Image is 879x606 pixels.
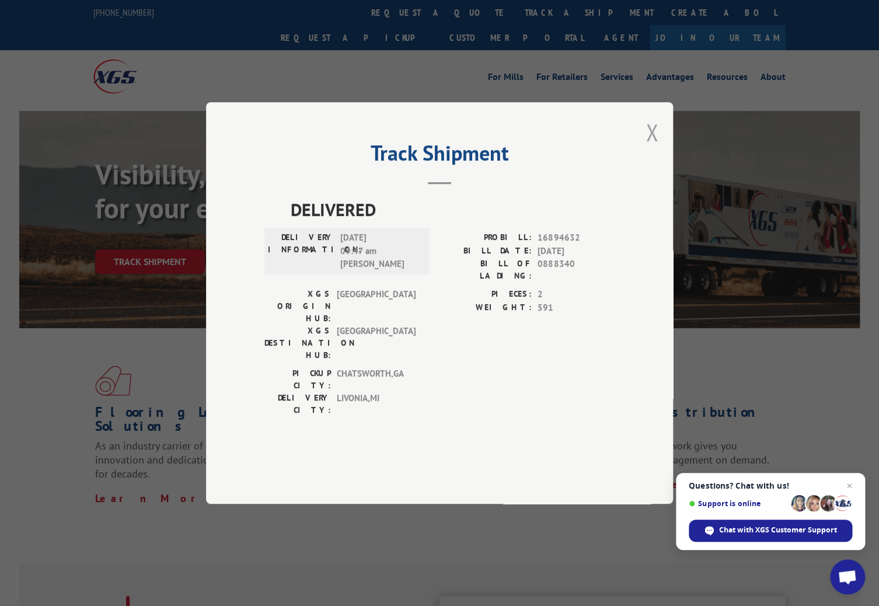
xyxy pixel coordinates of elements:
[439,301,532,315] label: WEIGHT:
[264,145,615,167] h2: Track Shipment
[439,257,532,282] label: BILL OF LADING:
[719,525,837,535] span: Chat with XGS Customer Support
[689,481,852,490] span: Questions? Chat with us!
[340,231,418,271] span: [DATE] 09:47 am [PERSON_NAME]
[264,392,330,416] label: DELIVERY CITY:
[830,559,865,594] div: Open chat
[538,301,615,315] span: 591
[538,245,615,258] span: [DATE]
[336,392,415,416] span: LIVONIA , MI
[264,367,330,392] label: PICKUP CITY:
[439,245,532,258] label: BILL DATE:
[646,117,658,148] button: Close modal
[689,499,787,508] span: Support is online
[842,479,856,493] span: Close chat
[439,288,532,301] label: PIECES:
[336,367,415,392] span: CHATSWORTH , GA
[538,288,615,301] span: 2
[264,325,330,361] label: XGS DESTINATION HUB:
[336,325,415,361] span: [GEOGRAPHIC_DATA]
[689,520,852,542] div: Chat with XGS Customer Support
[538,257,615,282] span: 0888340
[291,196,615,222] span: DELIVERED
[439,231,532,245] label: PROBILL:
[336,288,415,325] span: [GEOGRAPHIC_DATA]
[264,288,330,325] label: XGS ORIGIN HUB:
[268,231,334,271] label: DELIVERY INFORMATION:
[538,231,615,245] span: 16894632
